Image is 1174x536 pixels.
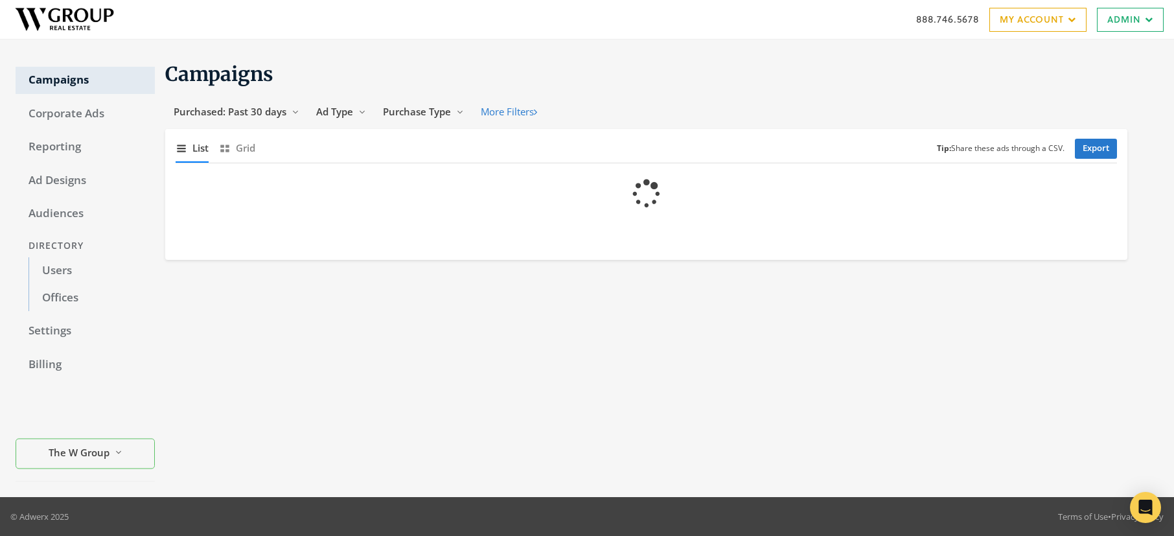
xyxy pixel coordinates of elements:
div: Directory [16,234,155,258]
button: The W Group [16,439,155,469]
a: Ad Designs [16,167,155,194]
button: List [176,134,209,162]
p: © Adwerx 2025 [10,510,69,523]
div: • [1058,510,1164,523]
a: Export [1075,139,1117,159]
a: Audiences [16,200,155,227]
button: Grid [219,134,255,162]
button: Ad Type [308,100,374,124]
button: Purchase Type [374,100,472,124]
a: Users [29,257,155,285]
a: Admin [1097,8,1164,32]
a: Privacy Policy [1111,511,1164,522]
button: Purchased: Past 30 days [165,100,308,124]
img: Adwerx [10,3,119,36]
span: Ad Type [316,105,353,118]
b: Tip: [937,143,951,154]
a: Settings [16,318,155,345]
span: Campaigns [165,62,273,86]
a: Reporting [16,134,155,161]
span: Grid [236,141,255,156]
a: Terms of Use [1058,511,1108,522]
a: My Account [989,8,1087,32]
a: Campaigns [16,67,155,94]
a: Corporate Ads [16,100,155,128]
span: List [192,141,209,156]
small: Share these ads through a CSV. [937,143,1065,155]
a: 888.746.5678 [916,12,979,26]
a: Billing [16,351,155,379]
span: The W Group [49,445,109,460]
button: More Filters [472,100,546,124]
span: Purchased: Past 30 days [174,105,286,118]
span: Purchase Type [383,105,451,118]
a: Offices [29,285,155,312]
div: Open Intercom Messenger [1130,492,1161,523]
